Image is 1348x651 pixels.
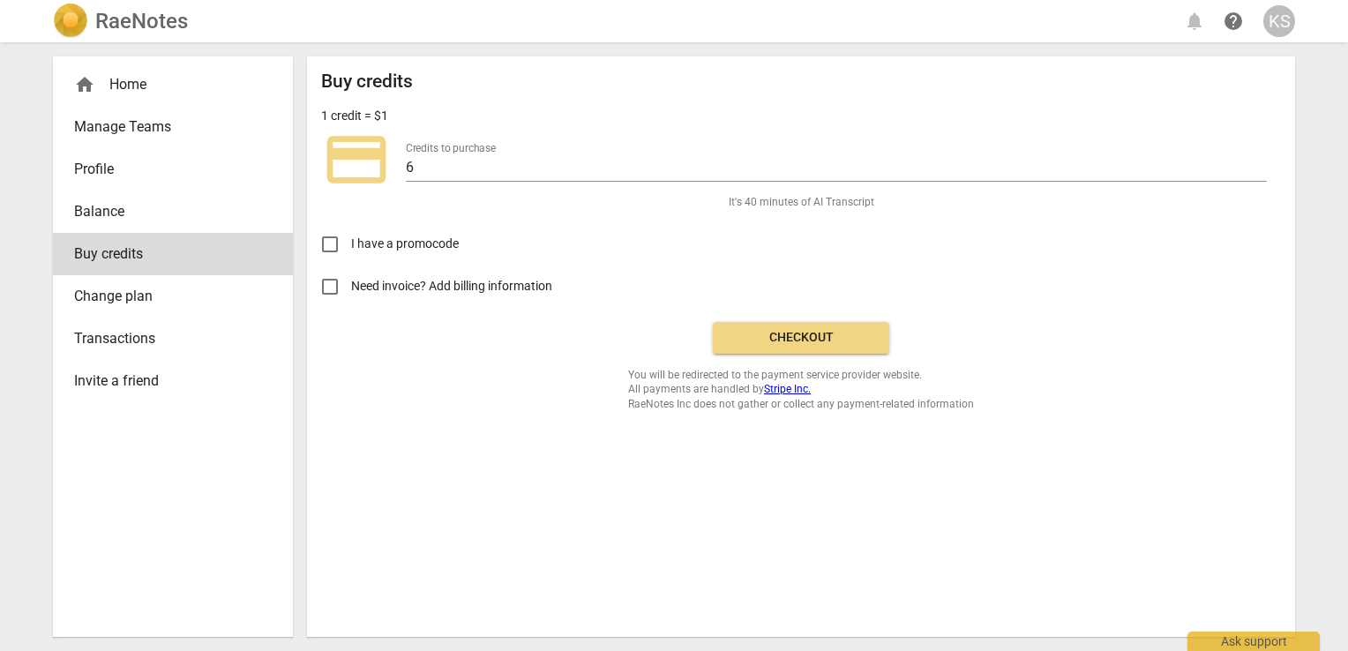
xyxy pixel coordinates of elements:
a: Balance [53,191,293,233]
button: Checkout [713,322,889,354]
span: help [1223,11,1244,32]
span: Need invoice? Add billing information [351,277,555,296]
a: Help [1217,5,1249,37]
div: Home [53,64,293,106]
span: Checkout [727,329,875,347]
div: Ask support [1187,632,1320,651]
span: Profile [74,159,258,180]
span: home [74,74,95,95]
a: LogoRaeNotes [53,4,188,39]
span: Transactions [74,328,258,349]
h2: Buy credits [321,71,413,93]
h2: RaeNotes [95,9,188,34]
a: Transactions [53,318,293,360]
a: Change plan [53,275,293,318]
a: Profile [53,148,293,191]
img: Logo [53,4,88,39]
a: Buy credits [53,233,293,275]
label: Credits to purchase [406,143,496,153]
span: Buy credits [74,243,258,265]
span: Invite a friend [74,370,258,392]
a: Manage Teams [53,106,293,148]
span: It's 40 minutes of AI Transcript [729,195,874,210]
span: credit_card [321,124,392,195]
span: Change plan [74,286,258,307]
span: Manage Teams [74,116,258,138]
button: KS [1263,5,1295,37]
p: 1 credit = $1 [321,107,388,125]
span: Balance [74,201,258,222]
a: Invite a friend [53,360,293,402]
div: Home [74,74,258,95]
a: Stripe Inc. [764,383,811,395]
span: I have a promocode [351,235,459,253]
span: You will be redirected to the payment service provider website. All payments are handled by RaeNo... [628,368,974,412]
